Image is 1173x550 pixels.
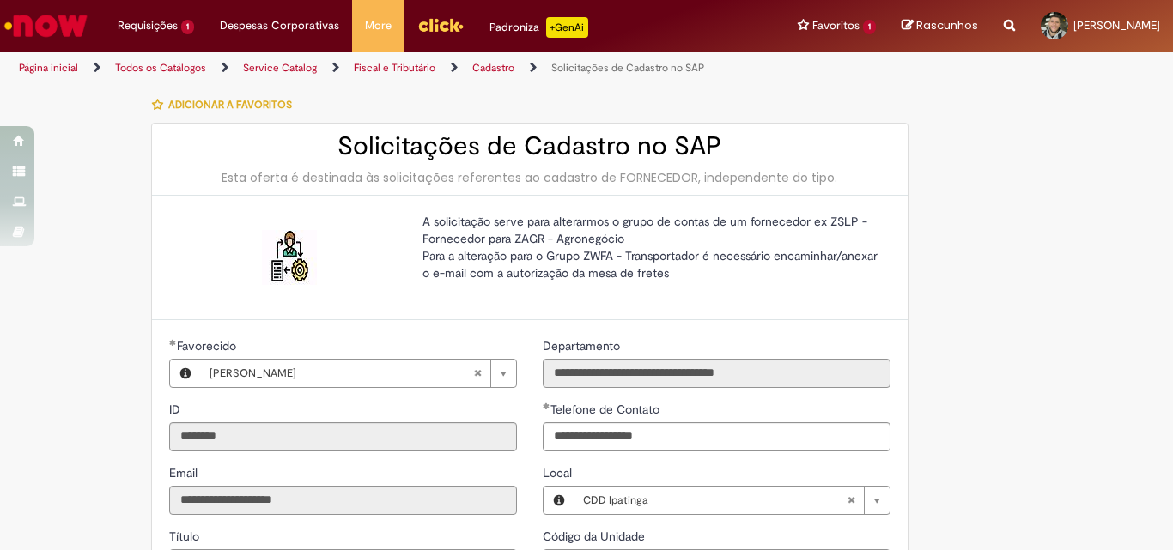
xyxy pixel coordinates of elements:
span: Somente leitura - Código da Unidade [543,529,648,544]
label: Somente leitura - Departamento [543,337,623,354]
a: CDD IpatingaLimpar campo Local [574,487,890,514]
span: Telefone de Contato [550,402,663,417]
button: Local, Visualizar este registro CDD Ipatinga [544,487,574,514]
abbr: Limpar campo Local [838,487,864,514]
span: Local [543,465,575,480]
input: Email [169,486,517,515]
span: Obrigatório Preenchido [169,339,177,346]
div: Padroniza [489,17,588,38]
input: Departamento [543,359,890,388]
span: Favoritos [812,17,860,34]
div: Esta oferta é destinada às solicitações referentes ao cadastro de FORNECEDOR, independente do tipo. [169,169,890,186]
span: Obrigatório Preenchido [543,402,550,409]
span: Necessários - Favorecido [177,338,240,354]
a: Fiscal e Tributário [354,61,435,75]
label: Somente leitura - Título [169,528,203,545]
p: +GenAi [546,17,588,38]
span: Adicionar a Favoritos [168,98,292,112]
span: 1 [181,20,194,34]
span: Somente leitura - Departamento [543,338,623,354]
span: Requisições [118,17,178,34]
span: Despesas Corporativas [220,17,339,34]
span: [PERSON_NAME] [210,360,473,387]
ul: Trilhas de página [13,52,769,84]
label: Somente leitura - ID [169,401,184,418]
a: Service Catalog [243,61,317,75]
span: 1 [863,20,876,34]
label: Somente leitura - Email [169,464,201,481]
span: CDD Ipatinga [583,487,847,514]
a: Página inicial [19,61,78,75]
a: Cadastro [472,61,514,75]
a: Todos os Catálogos [115,61,206,75]
label: Somente leitura - Código da Unidade [543,528,648,545]
abbr: Limpar campo Favorecido [465,360,490,387]
button: Adicionar a Favoritos [151,87,301,123]
span: Rascunhos [916,17,978,33]
span: Somente leitura - ID [169,402,184,417]
img: Solicitações de Cadastro no SAP [262,230,317,285]
span: More [365,17,392,34]
button: Favorecido, Visualizar este registro Igor Alves Andrade [170,360,201,387]
input: Telefone de Contato [543,422,890,451]
img: click_logo_yellow_360x200.png [417,12,464,38]
input: ID [169,422,517,451]
img: ServiceNow [2,9,90,43]
span: Somente leitura - Email [169,465,201,480]
p: A solicitação serve para alterarmos o grupo de contas de um fornecedor ex ZSLP - Fornecedor para ... [422,213,878,281]
h2: Solicitações de Cadastro no SAP [169,132,890,160]
span: [PERSON_NAME] [1073,18,1160,33]
span: Somente leitura - Título [169,529,203,544]
a: [PERSON_NAME]Limpar campo Favorecido [201,360,516,387]
a: Rascunhos [902,18,978,34]
a: Solicitações de Cadastro no SAP [551,61,704,75]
